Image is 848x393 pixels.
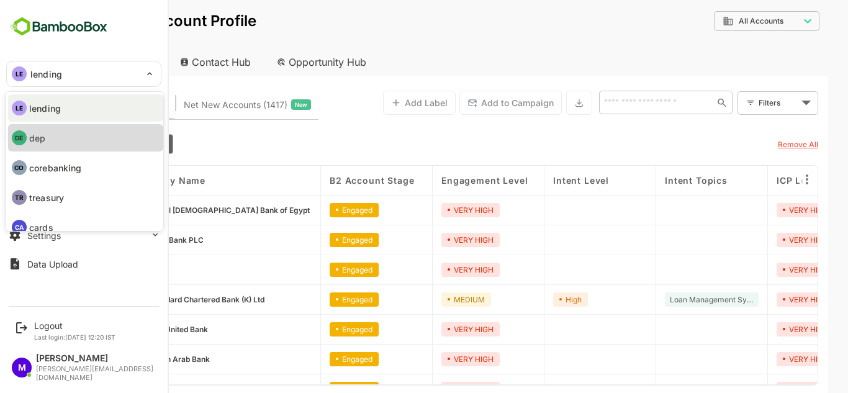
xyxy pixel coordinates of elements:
div: VERY HIGH [398,203,456,217]
span: Known accounts you’ve identified to target - imported from CRM, Offline upload, or promoted from ... [37,97,125,113]
span: Engagement Level [398,175,484,186]
div: CA [12,220,27,235]
div: Account Hub [20,48,122,76]
div: Engaged [286,322,335,337]
p: corebanking [29,161,81,174]
div: Opportunity Hub [223,48,334,76]
div: High [510,292,544,307]
span: Intent Topics [621,175,684,186]
div: VERY HIGH [398,352,456,366]
button: Add to Campaign [416,91,518,115]
p: cards [29,221,53,234]
span: Standard Chartered Bank (K) Ltd [106,295,221,304]
span: Net New Accounts ( 1417 ) [140,97,244,113]
button: Export the selected data as CSV [523,91,549,115]
span: Faisal Islamic Bank of Egypt [106,206,266,215]
div: Filters [715,96,755,109]
span: HBTF [106,265,125,274]
p: dep [29,132,45,145]
u: Remove All [734,140,775,149]
div: LE [12,101,27,115]
span: Arab Bank PLC [106,235,160,245]
span: Intent Level [510,175,566,186]
div: VERY HIGH [733,263,792,277]
div: All Accounts [670,9,776,34]
div: MEDIUM [398,292,448,307]
div: Engaged [286,233,335,247]
span: B2 Account Stage [37,139,106,149]
span: All Accounts [695,17,740,25]
p: lending [29,102,61,115]
div: VERY HIGH [398,322,456,337]
div: VERY HIGH [733,233,792,247]
span: Loan Management System [626,295,710,304]
span: Company name [88,175,162,186]
div: Engaged [286,292,335,307]
div: VERY HIGH [398,233,456,247]
div: CO [12,160,27,175]
span: B2 Account Stage [286,175,371,186]
div: Engaged [286,352,335,366]
div: VERY HIGH [733,352,792,366]
div: Engaged [286,263,335,277]
div: Engaged [286,203,335,217]
div: B2 Account Stage [30,134,130,154]
span: New [251,97,264,113]
p: treasury [29,191,64,204]
div: Contact Hub [127,48,219,76]
div: TR [12,190,27,205]
div: VERY HIGH [398,263,456,277]
div: All Accounts [679,16,756,27]
button: back [22,12,40,30]
span: Oman Arab Bank [106,355,166,364]
div: Filters [714,89,775,115]
p: Unified Account Profile [47,14,213,29]
span: Ahli United Bank [106,325,165,334]
div: DE [12,130,27,145]
div: VERY HIGH [733,203,792,217]
button: Add Label [340,91,412,115]
span: ICP Level [733,175,777,186]
div: VERY HIGH [733,322,792,337]
div: VERY HIGH [733,292,792,307]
